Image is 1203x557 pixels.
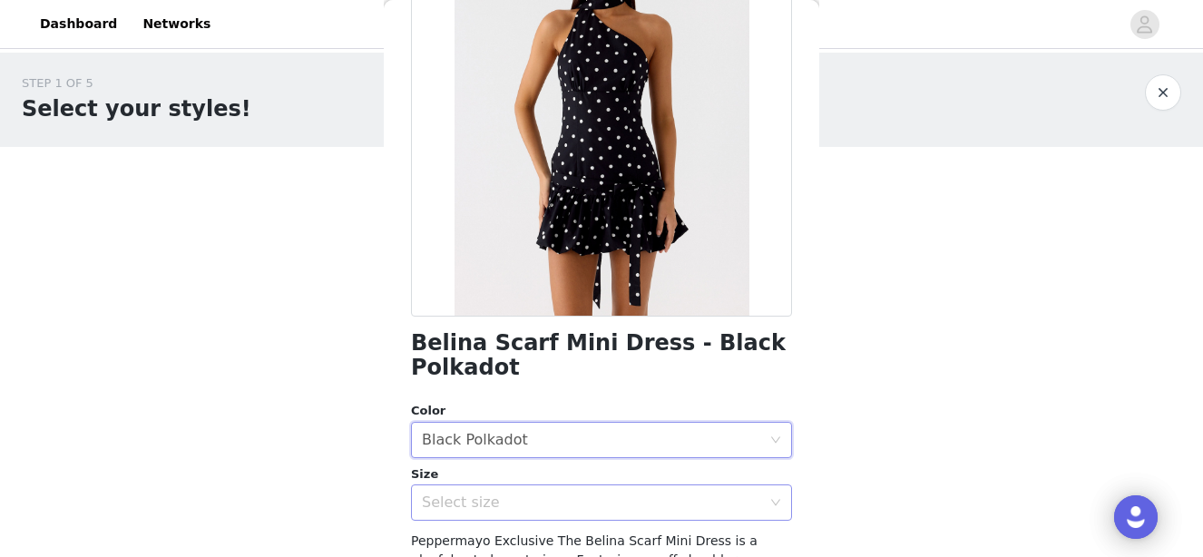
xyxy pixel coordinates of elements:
div: Color [411,402,792,420]
div: Select size [422,493,761,512]
div: Size [411,465,792,484]
a: Networks [132,4,221,44]
h1: Select your styles! [22,93,251,125]
div: avatar [1136,10,1153,39]
a: Dashboard [29,4,128,44]
div: STEP 1 OF 5 [22,74,251,93]
i: icon: down [770,497,781,510]
div: Open Intercom Messenger [1114,495,1158,539]
div: Black Polkadot [422,423,528,457]
h1: Belina Scarf Mini Dress - Black Polkadot [411,331,792,380]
